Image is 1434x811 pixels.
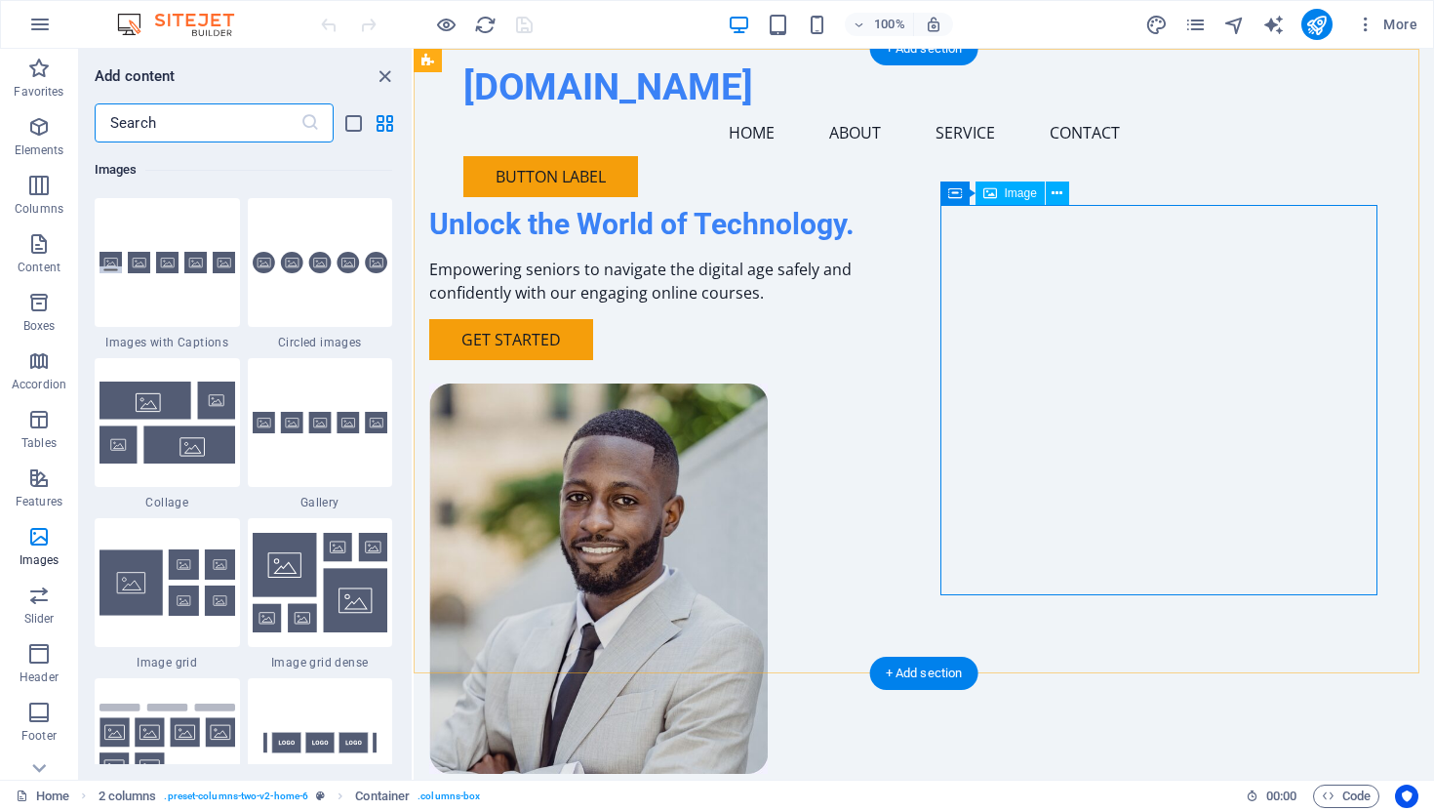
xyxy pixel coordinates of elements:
img: gallery-filterable.svg [100,704,235,783]
img: gallery.svg [253,412,388,434]
p: Elements [15,142,64,158]
p: Accordion [12,377,66,392]
input: Search [95,103,300,142]
p: Columns [15,201,63,217]
span: : [1280,789,1283,803]
span: More [1356,15,1417,34]
button: Click here to leave preview mode and continue editing [434,13,458,36]
i: This element is a customizable preset [316,791,325,801]
p: Header [20,669,59,685]
span: Images with Captions [95,335,240,350]
i: Pages (Ctrl+Alt+S) [1184,14,1207,36]
p: Slider [24,611,55,627]
p: Favorites [14,84,63,100]
img: collage.svg [100,382,235,463]
span: . columns-box [418,785,480,808]
div: Gallery [248,358,393,510]
img: image-grid.svg [100,549,235,616]
img: marquee.svg [253,698,388,788]
h6: Add content [95,64,176,88]
button: close panel [373,64,396,88]
button: grid-view [373,111,396,135]
p: Features [16,494,62,509]
button: More [1348,9,1425,40]
button: 100% [845,13,914,36]
img: image-grid-dense.svg [253,533,388,632]
p: Images [20,552,60,568]
p: Content [18,260,60,275]
span: Image grid [95,655,240,670]
button: navigator [1223,13,1247,36]
div: Circled images [248,198,393,350]
span: Code [1322,785,1371,808]
i: Publish [1305,14,1328,36]
button: design [1145,13,1169,36]
i: Navigator [1223,14,1246,36]
span: . preset-columns-two-v2-home-6 [164,785,308,808]
button: Usercentrics [1395,785,1418,808]
span: Collage [95,495,240,510]
nav: breadcrumb [99,785,481,808]
span: Image [1005,187,1037,199]
span: Image grid dense [248,655,393,670]
button: reload [473,13,497,36]
span: Click to select. Double-click to edit [355,785,410,808]
p: Boxes [23,318,56,334]
div: Collage [95,358,240,510]
h6: Session time [1246,785,1297,808]
a: Click to cancel selection. Double-click to open Pages [16,785,69,808]
span: Gallery [248,495,393,510]
span: Click to select. Double-click to edit [99,785,157,808]
i: Reload page [474,14,497,36]
div: + Add section [870,657,978,690]
i: AI Writer [1262,14,1285,36]
button: list-view [341,111,365,135]
img: images-with-captions.svg [100,252,235,274]
i: Design (Ctrl+Alt+Y) [1145,14,1168,36]
div: Image grid [95,518,240,670]
button: text_generator [1262,13,1286,36]
button: publish [1301,9,1333,40]
i: On resize automatically adjust zoom level to fit chosen device. [925,16,942,33]
p: Footer [21,728,57,744]
span: 00 00 [1266,785,1296,808]
h6: 100% [874,13,905,36]
div: + Add section [870,32,978,65]
div: Images with Captions [95,198,240,350]
p: Tables [21,435,57,451]
div: Image grid dense [248,518,393,670]
span: Circled images [248,335,393,350]
img: images-circled.svg [253,252,388,274]
h6: Images [95,158,392,182]
img: Editor Logo [112,13,259,36]
button: Code [1313,785,1379,808]
button: pages [1184,13,1208,36]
